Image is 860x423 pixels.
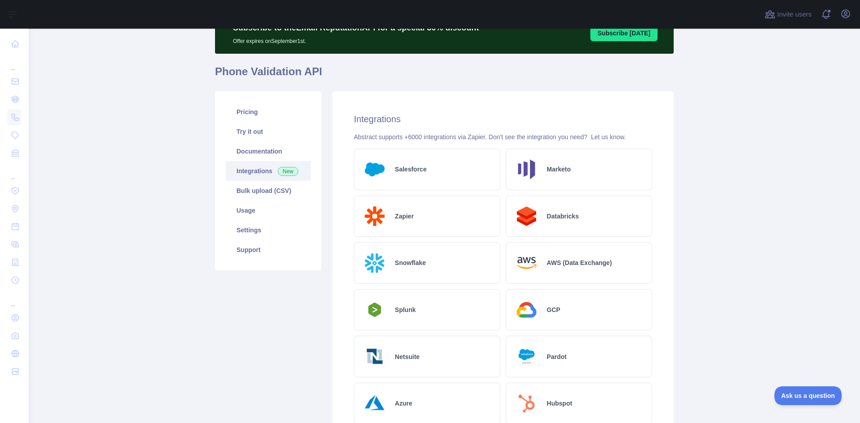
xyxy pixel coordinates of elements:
[547,305,560,314] h2: GCP
[7,54,21,72] div: ...
[777,9,812,20] span: Invite users
[361,390,388,417] img: Logo
[513,297,540,323] img: Logo
[547,399,572,408] h2: Hubspot
[7,290,21,308] div: ...
[354,132,652,141] div: Abstract supports +6000 integrations via Zapier. Don't see the integration you need?
[547,212,579,221] h2: Databricks
[547,352,567,361] h2: Pardot
[226,181,311,201] a: Bulk upload (CSV)
[590,25,658,41] button: Subscribe [DATE]
[361,156,388,183] img: Logo
[361,343,388,370] img: Logo
[395,305,416,314] h2: Splunk
[763,7,813,21] button: Invite users
[7,163,21,181] div: ...
[226,141,311,161] a: Documentation
[226,161,311,181] a: Integrations New
[547,165,571,174] h2: Marketo
[226,122,311,141] a: Try it out
[395,258,426,267] h2: Snowflake
[513,250,540,276] img: Logo
[226,201,311,220] a: Usage
[547,258,612,267] h2: AWS (Data Exchange)
[215,64,674,86] h1: Phone Validation API
[513,390,540,417] img: Logo
[591,133,626,141] a: Let us know.
[361,203,388,230] img: Logo
[395,352,420,361] h2: Netsuite
[513,343,540,370] img: Logo
[395,165,427,174] h2: Salesforce
[395,212,414,221] h2: Zapier
[226,102,311,122] a: Pricing
[513,203,540,230] img: Logo
[513,156,540,183] img: Logo
[361,250,388,276] img: Logo
[226,220,311,240] a: Settings
[774,386,842,405] iframe: Toggle Customer Support
[278,167,298,176] span: New
[226,240,311,260] a: Support
[361,300,388,320] img: Logo
[395,399,413,408] h2: Azure
[233,34,479,45] p: Offer expires on September 1st.
[354,113,652,125] h2: Integrations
